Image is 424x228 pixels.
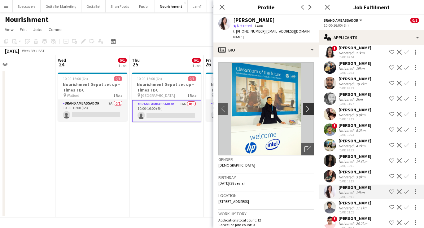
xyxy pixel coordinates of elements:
[17,25,29,34] a: Edit
[355,175,367,179] div: 3.8km
[355,97,364,102] div: 2km
[33,27,42,32] span: Jobs
[192,58,201,63] span: 0/1
[118,63,126,68] div: 1 Job
[339,159,355,164] div: Not rated
[206,82,275,93] h3: Nourishment Depot set up--Times TBC
[114,76,122,81] span: 0/1
[339,71,371,75] div: [DATE] 19:33
[213,42,319,57] div: Bio
[332,123,337,129] span: !
[131,61,140,68] span: 25
[339,175,355,179] div: Not rated
[58,57,66,63] span: Wed
[339,55,371,59] div: [DATE] 02:54
[67,93,79,98] span: Watford
[192,63,200,68] div: 1 Job
[339,148,371,152] div: [DATE] 09:33
[324,23,419,28] div: 10:00-16:00 (6h)
[20,48,36,53] span: Week 39
[132,82,201,93] h3: Nourishment Depot set up--Times TBC
[218,62,314,155] img: Crew avatar or photo
[218,199,249,204] span: [STREET_ADDRESS]
[5,48,19,54] div: [DATE]
[339,86,371,90] div: [DATE] 08:23
[339,210,371,214] div: [DATE] 21:02
[301,143,314,155] div: Open photos pop-in
[187,93,196,98] span: 1 Role
[355,206,369,210] div: 11.1km
[213,3,319,11] h3: Profile
[355,159,369,164] div: 14.6km
[233,29,265,34] span: t. [PHONE_NUMBER]
[46,25,65,34] a: Comms
[324,18,358,23] span: Brand Ambassador
[339,76,371,82] div: [PERSON_NAME]
[339,216,371,221] div: [PERSON_NAME]
[188,76,196,81] span: 0/1
[155,0,188,12] button: Nourishment
[49,27,63,32] span: Comms
[339,60,371,66] div: [PERSON_NAME]
[339,92,371,97] div: [PERSON_NAME]
[355,128,367,133] div: 8.2km
[339,117,371,121] div: [DATE] 13:13
[355,113,367,117] div: 9.8km
[410,18,419,23] span: 0/1
[218,175,314,180] h3: Birthday
[63,76,88,81] span: 10:00-16:00 (6h)
[218,157,314,162] h3: Gender
[141,93,175,98] span: [GEOGRAPHIC_DATA]
[205,61,211,68] span: 26
[132,73,201,122] app-job-card: 10:00-16:00 (6h)0/1Nourishment Depot set up--Times TBC [GEOGRAPHIC_DATA]1 RoleBrand Ambassador16A...
[206,57,211,63] span: Fri
[206,100,275,121] app-card-role: Brand Ambassador10A0/110:00-16:00 (6h)
[137,76,162,81] span: 10:00-16:00 (6h)
[339,113,355,117] div: Not rated
[218,193,314,198] h3: Location
[339,82,355,86] div: Not rated
[339,221,355,226] div: Not rated
[339,123,371,128] div: [PERSON_NAME]
[339,128,355,133] div: Not rated
[339,195,371,199] div: [DATE] 14:11
[339,45,371,51] div: [PERSON_NAME]
[339,179,371,183] div: [DATE] 16:13
[355,82,369,86] div: 18.2km
[233,17,275,23] div: [PERSON_NAME]
[332,216,337,222] span: !
[253,23,264,28] span: 14km
[20,27,27,32] span: Edit
[2,25,16,34] a: View
[132,57,140,63] span: Thu
[339,190,355,195] div: Not rated
[5,15,49,24] h1: Nourishment
[339,164,371,168] div: [DATE] 16:15
[339,66,355,71] div: Not rated
[188,0,207,12] button: Lemfi
[206,73,275,121] app-job-card: 10:00-16:00 (6h)0/1Nourishment Depot set up--Times TBC [PERSON_NAME]1 RoleBrand Ambassador10A0/11...
[355,190,366,195] div: 14km
[218,218,314,222] p: Applications total count: 12
[237,23,252,28] span: Not rated
[355,66,366,71] div: 19km
[218,222,314,227] p: Cancelled jobs count: 0
[57,61,66,68] span: 24
[118,58,127,63] span: 0/1
[339,185,371,190] div: [PERSON_NAME]
[132,100,201,122] app-card-role: Brand Ambassador16A0/110:00-16:00 (6h)
[218,211,314,217] h3: Work history
[339,107,371,113] div: [PERSON_NAME]
[31,25,45,34] a: Jobs
[81,0,106,12] button: GottaBe!
[38,48,45,53] div: BST
[211,76,236,81] span: 10:00-16:00 (6h)
[58,100,127,121] app-card-role: Brand Ambassador9A0/110:00-16:00 (6h)
[339,154,371,159] div: [PERSON_NAME]
[339,138,371,144] div: [PERSON_NAME]
[58,73,127,121] app-job-card: 10:00-16:00 (6h)0/1Nourishment Depot set up--Times TBC Watford1 RoleBrand Ambassador9A0/110:00-16...
[355,221,369,226] div: 26.2km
